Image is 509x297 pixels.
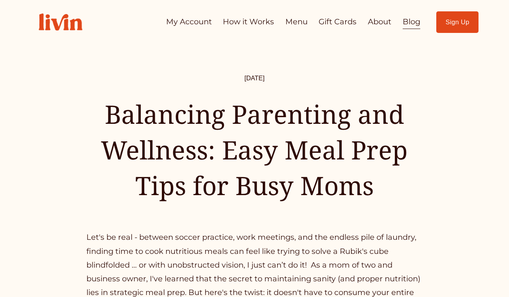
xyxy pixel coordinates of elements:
a: My Account [166,14,212,29]
a: How it Works [223,14,274,29]
a: Gift Cards [319,14,357,29]
a: Blog [403,14,420,29]
h1: Balancing Parenting and Wellness: Easy Meal Prep Tips for Busy Moms [86,96,422,203]
span: [DATE] [244,74,265,81]
img: Livin [30,5,91,39]
a: Sign Up [436,11,479,33]
a: Menu [285,14,308,29]
a: About [368,14,391,29]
